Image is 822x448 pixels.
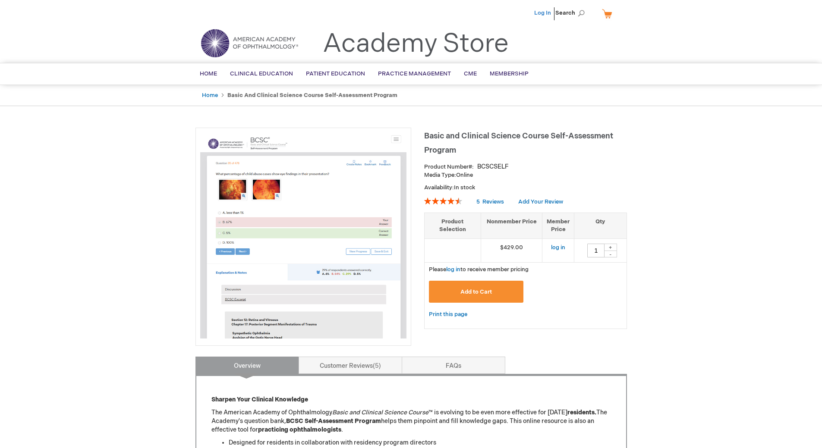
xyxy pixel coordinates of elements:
[229,439,611,447] li: Designed for residents in collaboration with residency program directors
[481,238,542,262] td: $429.00
[477,163,509,171] div: BCSCSELF
[211,396,308,403] strong: Sharpen Your Clinical Knowledge
[604,244,617,251] div: +
[424,172,456,179] strong: Media Type:
[464,70,477,77] span: CME
[567,409,596,416] strong: residents.
[200,132,406,338] img: Basic and Clinical Science Course Self-Assessment Program
[429,309,467,320] a: Print this page
[482,198,504,205] span: Reviews
[460,288,492,295] span: Add to Cart
[332,409,428,416] em: Basic and Clinical Science Course
[378,70,451,77] span: Practice Management
[402,357,505,374] a: FAQs
[424,184,627,192] p: Availability:
[227,92,397,99] strong: Basic and Clinical Science Course Self-Assessment Program
[211,408,611,434] p: The American Academy of Ophthalmology ™ is evolving to be even more effective for [DATE] The Acad...
[555,4,588,22] span: Search
[424,163,474,170] strong: Product Number
[373,362,381,370] span: 5
[424,171,627,179] p: Online
[306,70,365,77] span: Patient Education
[542,213,574,238] th: Member Price
[476,198,505,205] a: 5 Reviews
[424,197,462,204] div: 92%
[429,266,529,273] span: Please to receive member pricing
[230,70,293,77] span: Clinical Education
[574,213,627,238] th: Qty
[202,92,218,99] a: Home
[587,244,605,257] input: Qty
[200,70,217,77] span: Home
[446,266,460,273] a: log in
[481,213,542,238] th: Nonmember Price
[454,184,475,191] span: In stock
[490,70,529,77] span: Membership
[551,244,565,251] a: log in
[323,28,509,60] a: Academy Store
[425,213,481,238] th: Product Selection
[429,281,524,303] button: Add to Cart
[534,9,551,16] a: Log In
[424,132,613,155] span: Basic and Clinical Science Course Self-Assessment Program
[258,426,341,433] strong: practicing ophthalmologists
[476,198,480,205] span: 5
[299,357,402,374] a: Customer Reviews5
[195,357,299,374] a: Overview
[604,251,617,257] div: -
[518,198,563,205] a: Add Your Review
[286,417,381,425] strong: BCSC Self-Assessment Program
